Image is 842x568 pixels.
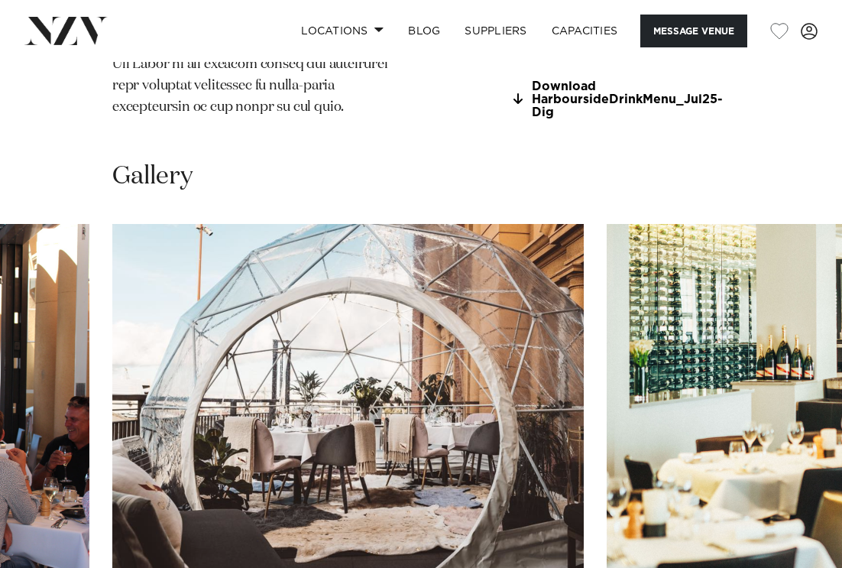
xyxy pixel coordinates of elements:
[539,15,630,47] a: Capacities
[289,15,396,47] a: Locations
[396,15,452,47] a: BLOG
[24,17,108,44] img: nzv-logo.png
[112,160,193,193] h2: Gallery
[452,15,539,47] a: SUPPLIERS
[512,80,730,118] a: Download HarboursideDrinkMenu_Jul25-Dig
[640,15,747,47] button: Message Venue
